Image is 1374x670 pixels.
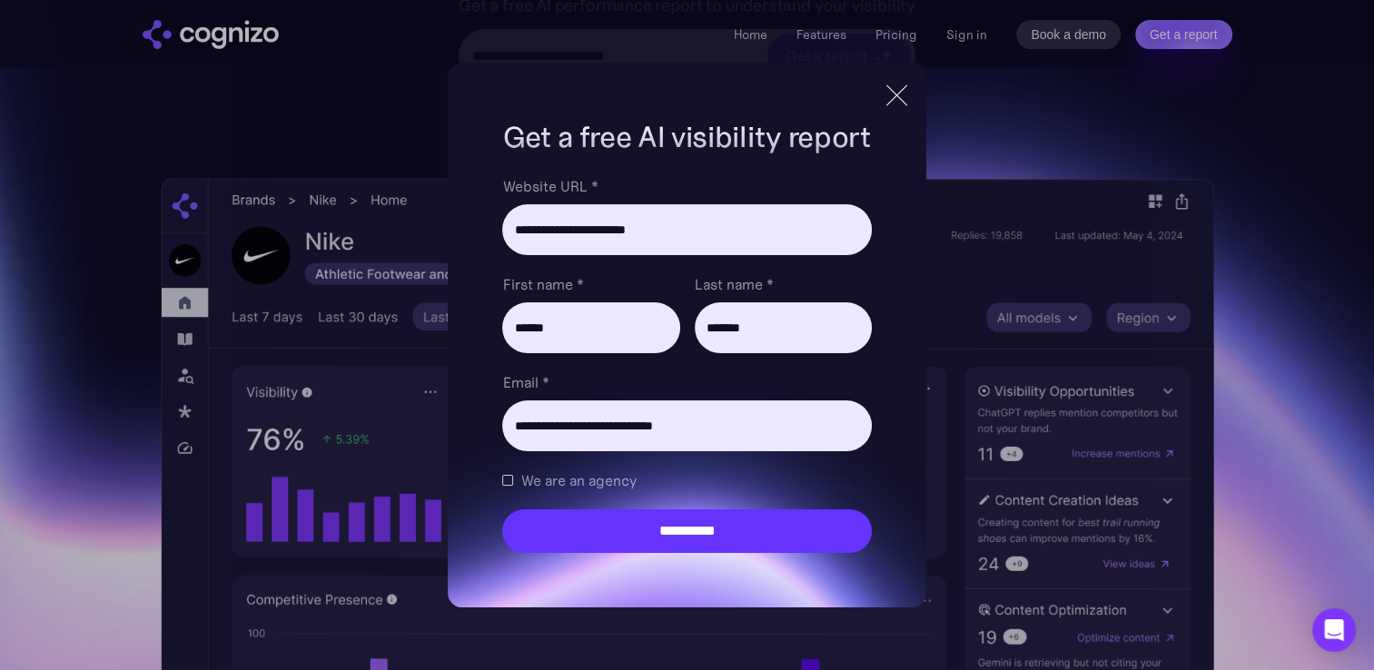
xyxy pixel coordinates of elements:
[1312,608,1356,652] div: Open Intercom Messenger
[502,273,679,295] label: First name *
[502,175,871,553] form: Brand Report Form
[520,469,636,491] span: We are an agency
[695,273,872,295] label: Last name *
[502,175,871,197] label: Website URL *
[502,371,871,393] label: Email *
[502,117,871,157] h1: Get a free AI visibility report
